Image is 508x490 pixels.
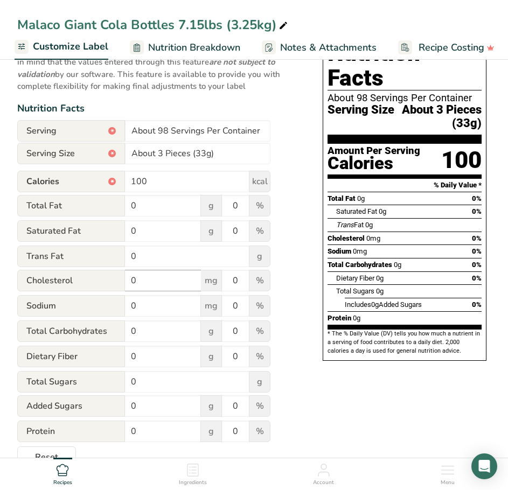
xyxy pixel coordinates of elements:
[371,300,379,309] span: 0g
[472,247,482,255] span: 0%
[17,295,125,317] span: Sodium
[200,270,222,291] span: mg
[328,247,351,255] span: Sodium
[394,261,401,269] span: 0g
[313,479,334,487] span: Account
[376,287,384,295] span: 0g
[33,39,108,54] span: Customize Label
[328,234,365,242] span: Cholesterol
[179,479,207,487] span: Ingredients
[336,207,377,215] span: Saturated Fat
[328,93,482,103] div: About 98 Servings Per Container
[328,156,420,171] div: Calories
[328,261,392,269] span: Total Carbohydrates
[17,57,275,80] b: are not subject to validation
[53,479,72,487] span: Recipes
[336,221,364,229] span: Fat
[328,179,482,192] section: % Daily Value *
[17,421,125,442] span: Protein
[249,195,270,216] span: %
[353,247,367,255] span: 0mg
[200,421,222,442] span: g
[357,194,365,202] span: 0g
[17,246,125,267] span: Trans Fat
[328,194,356,202] span: Total Fat
[249,395,270,417] span: %
[345,300,422,309] span: Includes Added Sugars
[35,451,58,464] span: Reset
[353,314,360,322] span: 0g
[328,41,482,90] h1: Nutrition Facts
[17,371,125,393] span: Total Sugars
[17,171,125,192] span: Calories
[472,194,482,202] span: 0%
[17,346,125,367] span: Dietary Fiber
[17,320,125,342] span: Total Carbohydrates
[53,458,72,487] a: Recipes
[200,195,222,216] span: g
[328,330,482,356] section: * The % Daily Value (DV) tells you how much a nutrient in a serving of food contributes to a dail...
[336,221,354,229] i: Trans
[17,220,125,242] span: Saturated Fat
[280,40,377,55] span: Notes & Attachments
[472,234,482,242] span: 0%
[249,270,270,291] span: %
[262,36,377,60] a: Notes & Attachments
[17,15,290,34] div: Malaco Giant Cola Bottles 7.15lbs (3.25kg)
[15,34,108,60] a: Customize Label
[441,479,455,487] span: Menu
[200,395,222,417] span: g
[17,270,125,291] span: Cholesterol
[17,446,76,468] button: Reset
[17,143,125,164] span: Serving Size
[249,320,270,342] span: %
[313,458,334,487] a: Account
[200,220,222,242] span: g
[328,146,420,156] div: Amount Per Serving
[200,346,222,367] span: g
[148,40,240,55] span: Nutrition Breakdown
[376,274,384,282] span: 0g
[472,261,482,269] span: 0%
[249,220,270,242] span: %
[379,207,386,215] span: 0g
[179,458,207,487] a: Ingredients
[366,234,380,242] span: 0mg
[472,274,482,282] span: 0%
[17,101,301,116] div: Nutrition Facts
[394,103,482,130] span: About 3 Pieces (33g)
[249,171,270,192] span: kcal
[249,346,270,367] span: %
[17,120,125,142] span: Serving
[365,221,373,229] span: 0g
[17,395,125,417] span: Added Sugars
[419,40,484,55] span: Recipe Costing
[336,274,374,282] span: Dietary Fiber
[249,371,270,393] span: g
[328,314,351,322] span: Protein
[200,295,222,317] span: mg
[472,207,482,215] span: 0%
[17,195,125,216] span: Total Fat
[471,453,497,479] div: Open Intercom Messenger
[472,300,482,309] span: 0%
[398,36,495,60] a: Recipe Costing
[328,103,394,130] span: Serving Size
[200,320,222,342] span: g
[130,36,240,60] a: Nutrition Breakdown
[249,421,270,442] span: %
[441,146,482,174] div: 100
[249,246,270,267] span: g
[249,295,270,317] span: %
[336,287,374,295] span: Total Sugars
